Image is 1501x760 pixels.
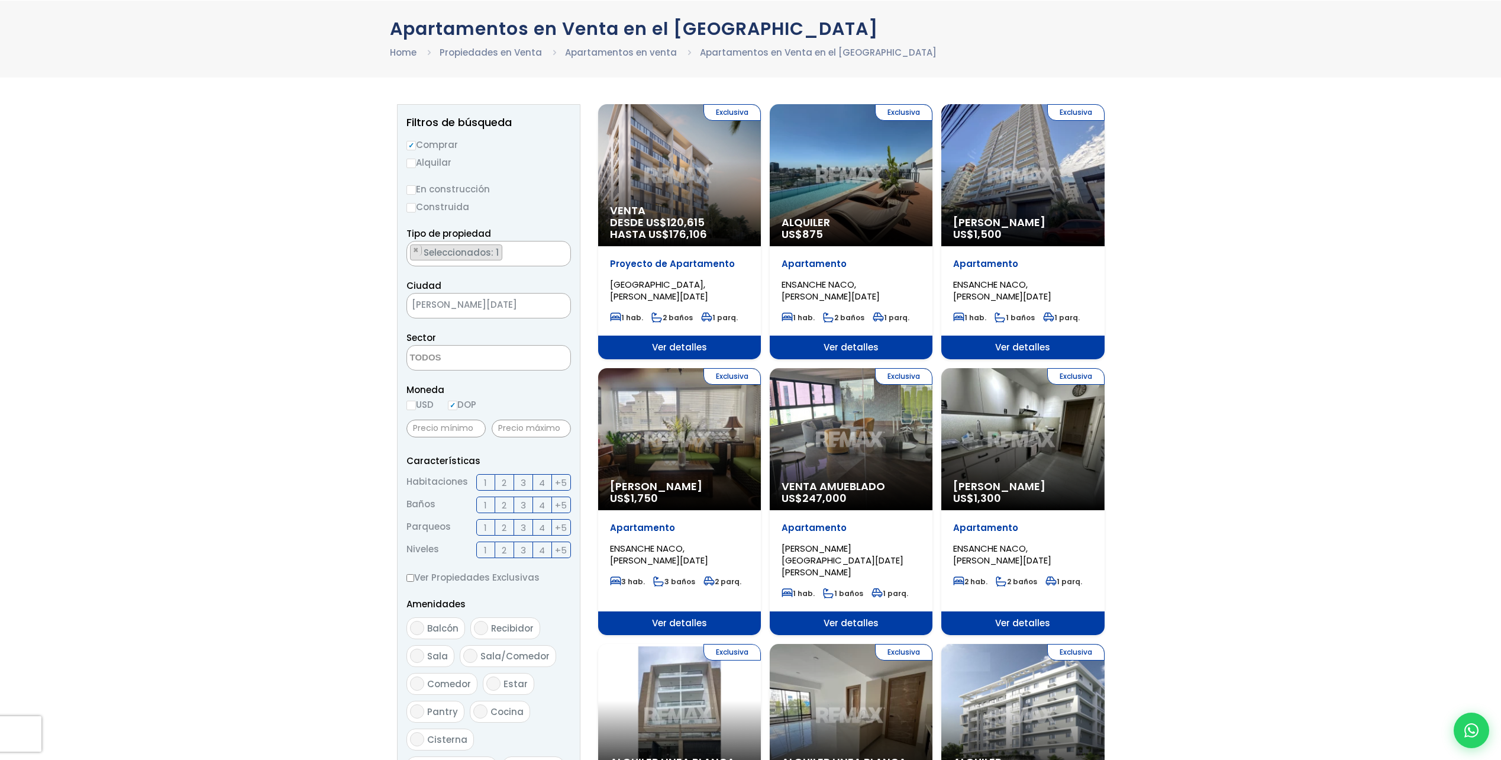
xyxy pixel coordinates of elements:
[703,644,761,661] span: Exclusiva
[463,649,477,663] input: Sala/Comedor
[610,522,749,534] p: Apartamento
[782,481,921,492] span: Venta Amueblado
[610,577,645,587] span: 3 hab.
[1047,104,1105,121] span: Exclusiva
[427,706,458,718] span: Pantry
[871,588,908,598] span: 1 parq.
[610,217,749,240] span: DESDE US$
[502,543,506,558] span: 2
[406,203,416,212] input: Construida
[406,453,571,468] p: Características
[407,346,522,371] textarea: Search
[406,199,571,214] label: Construida
[427,733,467,746] span: Cisterna
[953,491,1001,505] span: US$
[448,401,457,410] input: DOP
[406,474,468,491] span: Habitaciones
[406,185,416,195] input: En construcción
[974,227,1002,241] span: 1,500
[539,520,545,535] span: 4
[782,491,847,505] span: US$
[941,336,1104,359] span: Ver detalles
[953,522,1092,534] p: Apartamento
[1045,577,1082,587] span: 1 parq.
[502,520,506,535] span: 2
[484,543,487,558] span: 1
[610,491,658,505] span: US$
[802,227,823,241] span: 875
[410,649,424,663] input: Sala
[407,241,414,267] textarea: Search
[406,155,571,170] label: Alquilar
[406,141,416,150] input: Comprar
[390,46,417,59] a: Home
[953,481,1092,492] span: [PERSON_NAME]
[953,313,986,323] span: 1 hab.
[703,104,761,121] span: Exclusiva
[651,313,693,323] span: 2 baños
[406,574,414,582] input: Ver Propiedades Exclusivas
[521,475,526,490] span: 3
[480,650,550,662] span: Sala/Comedor
[703,577,741,587] span: 2 parq.
[541,297,559,315] button: Remove all items
[448,397,476,412] label: DOP
[406,159,416,168] input: Alquilar
[406,279,441,292] span: Ciudad
[823,588,863,598] span: 1 baños
[521,498,526,513] span: 3
[440,46,542,59] a: Propiedades en Venta
[610,278,708,302] span: [GEOGRAPHIC_DATA], [PERSON_NAME][DATE]
[770,368,932,635] a: Exclusiva Venta Amueblado US$247,000 Apartamento [PERSON_NAME][GEOGRAPHIC_DATA][DATE][PERSON_NAME...
[953,577,987,587] span: 2 hab.
[703,368,761,385] span: Exclusiva
[875,368,932,385] span: Exclusiva
[555,475,567,490] span: +5
[667,215,705,230] span: 120,615
[770,104,932,359] a: Exclusiva Alquiler US$875 Apartamento ENSANCHE NACO, [PERSON_NAME][DATE] 1 hab. 2 baños 1 parq. V...
[539,543,545,558] span: 4
[598,336,761,359] span: Ver detalles
[427,678,471,690] span: Comedor
[502,475,506,490] span: 2
[410,677,424,691] input: Comedor
[490,706,524,718] span: Cocina
[406,117,571,128] h2: Filtros de búsqueda
[941,611,1104,635] span: Ver detalles
[492,420,571,437] input: Precio máximo
[539,475,545,490] span: 4
[782,227,823,241] span: US$
[941,368,1104,635] a: Exclusiva [PERSON_NAME] US$1,300 Apartamento ENSANCHE NACO, [PERSON_NAME][DATE] 2 hab. 2 baños 1 ...
[406,397,434,412] label: USD
[701,313,738,323] span: 1 parq.
[539,498,545,513] span: 4
[521,520,526,535] span: 3
[598,104,761,359] a: Exclusiva Venta DESDE US$120,615 HASTA US$176,106 Proyecto de Apartamento [GEOGRAPHIC_DATA], [PER...
[406,497,435,513] span: Baños
[782,217,921,228] span: Alquiler
[782,278,880,302] span: ENSANCHE NACO, [PERSON_NAME][DATE]
[390,18,1112,39] h1: Apartamentos en Venta en el [GEOGRAPHIC_DATA]
[974,491,1001,505] span: 1,300
[406,137,571,152] label: Comprar
[669,227,707,241] span: 176,106
[410,244,502,260] li: APARTAMENTO
[406,570,571,585] label: Ver Propiedades Exclusivas
[700,45,937,60] li: Apartamentos en Venta en el [GEOGRAPHIC_DATA]
[413,245,419,256] span: ×
[555,520,567,535] span: +5
[598,611,761,635] span: Ver detalles
[995,313,1035,323] span: 1 baños
[502,498,506,513] span: 2
[565,46,677,59] a: Apartamentos en venta
[782,542,903,578] span: [PERSON_NAME][GEOGRAPHIC_DATA][DATE][PERSON_NAME]
[491,622,534,635] span: Recibidor
[553,301,559,311] span: ×
[427,650,448,662] span: Sala
[941,104,1104,359] a: Exclusiva [PERSON_NAME] US$1,500 Apartamento ENSANCHE NACO, [PERSON_NAME][DATE] 1 hab. 1 baños 1 ...
[484,498,487,513] span: 1
[770,611,932,635] span: Ver detalles
[410,621,424,635] input: Balcón
[996,577,1037,587] span: 2 baños
[503,678,528,690] span: Estar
